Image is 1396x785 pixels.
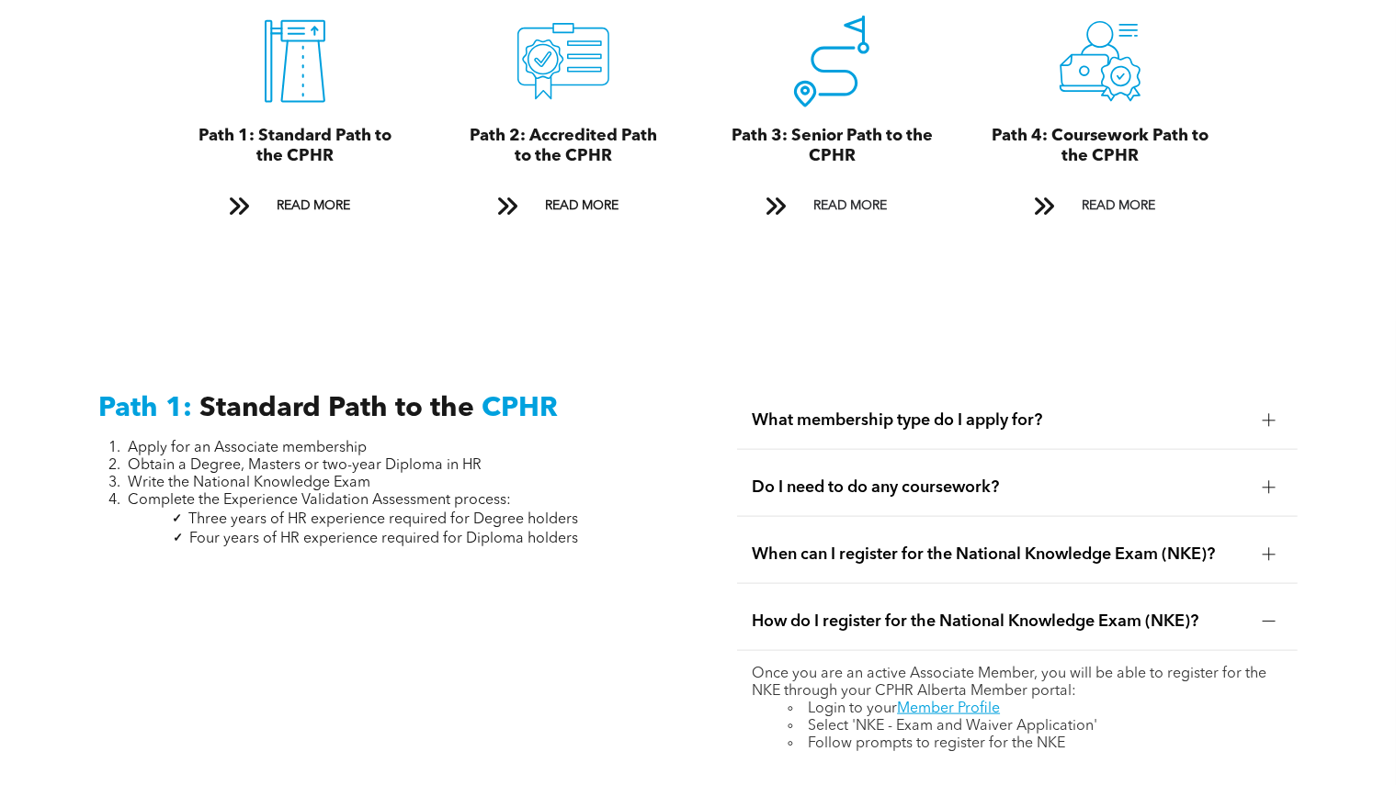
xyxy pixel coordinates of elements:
li: Login to your [789,701,1283,718]
a: READ MORE [484,189,642,223]
span: What membership type do I apply for? [752,410,1248,431]
span: Four years of HR experience required for Diploma holders [189,532,578,546]
span: Path 2: Accredited Path to the CPHR [470,128,657,164]
span: Write the National Knowledge Exam [128,476,370,490]
span: CPHR [482,395,558,422]
span: Three years of HR experience required for Degree holders [188,512,578,527]
span: Path 1: [98,395,192,422]
li: Select 'NKE - Exam and Waiver Application' [789,718,1283,735]
span: READ MORE [270,189,357,223]
span: Do I need to do any coursework? [752,477,1248,498]
span: Apply for an Associate membership [128,441,367,455]
span: How do I register for the National Knowledge Exam (NKE)? [752,611,1248,632]
a: READ MORE [1021,189,1179,223]
span: When can I register for the National Knowledge Exam (NKE)? [752,544,1248,565]
a: READ MORE [216,189,374,223]
span: Standard Path to the [199,395,474,422]
a: Member Profile [897,701,1000,716]
span: Complete the Experience Validation Assessment process: [128,493,511,508]
a: READ MORE [753,189,911,223]
span: Path 1: Standard Path to the CPHR [199,128,392,164]
span: Obtain a Degree, Masters or two-year Diploma in HR [128,458,482,473]
p: Once you are an active Associate Member, you will be able to register for the NKE through your CP... [752,666,1283,701]
span: READ MORE [1075,189,1162,223]
li: Follow prompts to register for the NKE [789,735,1283,753]
span: READ MORE [807,189,893,223]
span: Path 4: Coursework Path to the CPHR [992,128,1209,164]
span: READ MORE [539,189,625,223]
span: Path 3: Senior Path to the CPHR [732,128,933,164]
